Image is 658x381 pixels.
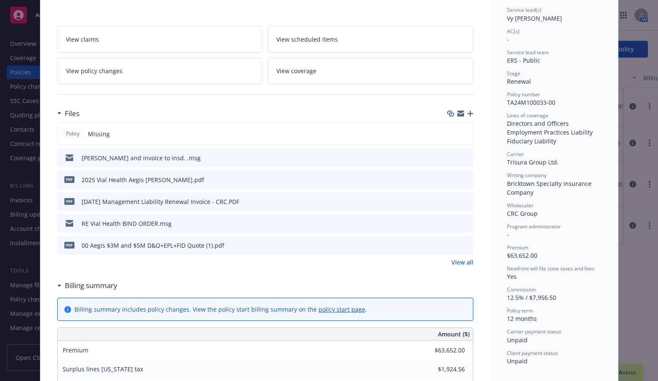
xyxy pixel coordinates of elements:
a: View coverage [268,58,473,84]
span: Policy number [507,91,540,98]
span: Trisura Group Ltd. [507,158,559,166]
h3: Billing summary [65,280,117,291]
span: Premium [63,346,88,354]
span: Policy term [507,307,533,314]
a: View scheduled items [268,26,473,53]
button: preview file [462,219,470,228]
span: Bricktown Specialty Insurance Company [507,180,593,196]
span: Amount ($) [438,330,470,339]
span: Carrier [507,151,524,158]
span: Unpaid [507,357,528,365]
span: Missing [88,130,110,138]
div: Directors and Officers [507,119,601,128]
span: Unpaid [507,336,528,344]
a: View claims [57,26,263,53]
span: Wholesaler [507,202,533,209]
div: Employment Practices Liability [507,128,601,137]
span: $63,652.00 [507,251,537,259]
span: View policy changes [66,66,122,75]
button: preview file [462,197,470,206]
button: preview file [462,241,470,250]
input: 0.00 [415,344,470,357]
span: Vy [PERSON_NAME] [507,14,562,22]
button: download file [449,153,456,162]
span: PDF [64,198,74,204]
span: CRC Group [507,209,538,217]
button: download file [449,219,456,228]
span: Policy [64,130,81,138]
div: Billing summary [57,280,117,291]
span: Lines of coverage [507,112,548,119]
span: Renewal [507,77,531,85]
div: [PERSON_NAME] and invoice to insd. .msg [82,153,201,162]
div: Billing summary includes policy changes. View the policy start billing summary on the . [74,305,367,314]
button: preview file [462,153,470,162]
span: Commission [507,286,536,293]
span: 12 months [507,315,537,323]
span: Client payment status [507,349,558,357]
span: Writing company [507,172,547,179]
span: View coverage [276,66,316,75]
span: Carrier payment status [507,328,561,335]
span: Yes [507,273,517,280]
span: Program administrator [507,223,561,230]
div: 00 Aegis $3M and $5M D&O+EPL+FID Quote (1).pdf [82,241,224,250]
span: ERS - Public [507,56,540,64]
a: View all [451,258,473,267]
span: Newfront will file state taxes and fees [507,265,594,272]
button: download file [449,175,456,184]
span: - [507,230,509,238]
span: View claims [66,35,99,44]
span: TA24M100033-00 [507,98,555,106]
span: Surplus lines [US_STATE] tax [63,365,143,373]
div: RE Vial Health BIND ORDER.msg [82,219,172,228]
span: pdf [64,242,74,248]
span: 12.5% / $7,956.50 [507,294,556,302]
span: View scheduled items [276,35,338,44]
input: 0.00 [415,363,470,376]
a: policy start page [318,305,365,313]
span: AC(s) [507,28,520,35]
a: View policy changes [57,58,263,84]
div: [DATE] Management Liability Renewal Invoice - CRC.PDF [82,197,239,206]
span: pdf [64,176,74,183]
h3: Files [65,108,80,119]
span: Premium [507,244,528,251]
span: Stage [507,70,520,77]
div: Files [57,108,80,119]
button: preview file [462,175,470,184]
span: Service lead(s) [507,6,541,13]
div: Fiduciary Liability [507,137,601,146]
button: download file [449,241,456,250]
button: download file [449,197,456,206]
span: - [507,35,509,43]
span: Service lead team [507,49,549,56]
div: 2025 Vial Health Aegis [PERSON_NAME].pdf [82,175,204,184]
